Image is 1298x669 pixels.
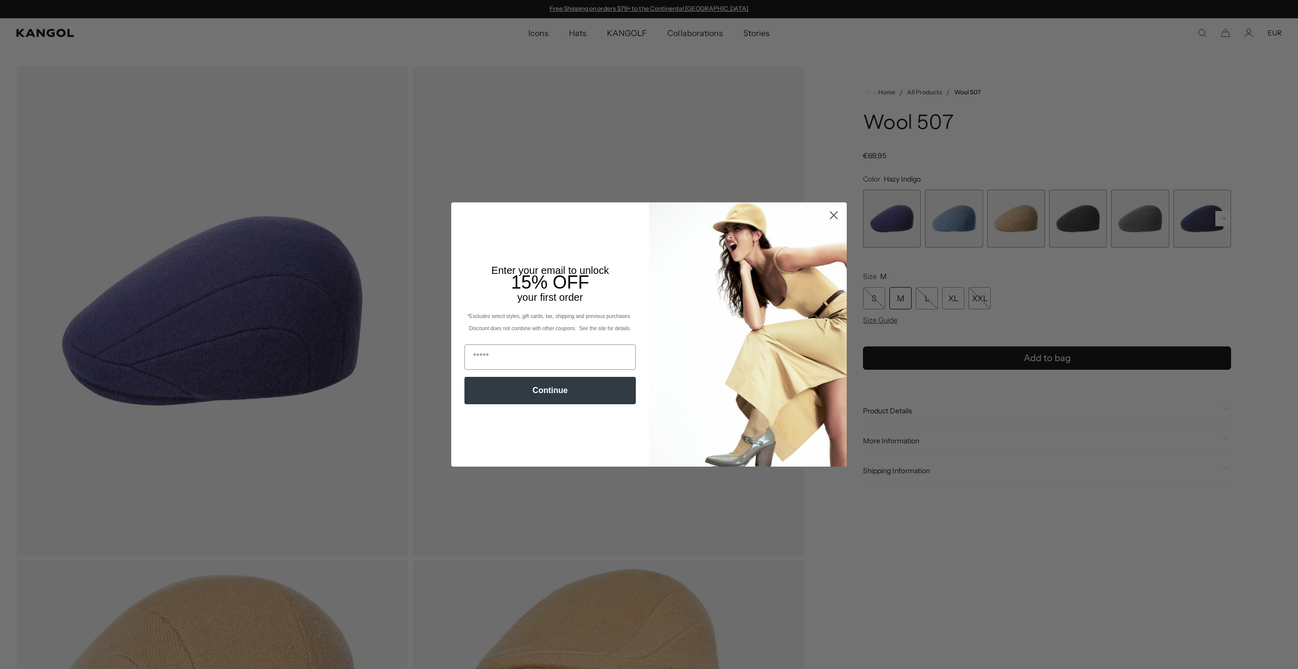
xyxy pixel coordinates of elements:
[491,265,609,276] span: Enter your email to unlock
[511,272,589,293] span: 15% OFF
[649,202,847,466] img: 93be19ad-e773-4382-80b9-c9d740c9197f.jpeg
[464,344,636,370] input: Email
[464,377,636,404] button: Continue
[467,313,633,331] span: *Excludes select styles, gift cards, tax, shipping and previous purchases. Discount does not comb...
[825,206,843,224] button: Close dialog
[517,292,583,303] span: your first order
